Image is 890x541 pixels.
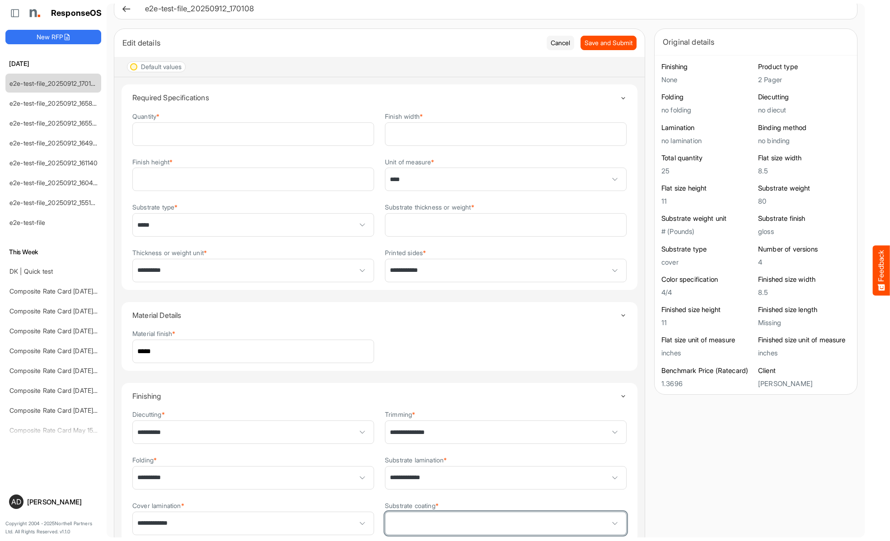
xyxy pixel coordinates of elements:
[661,319,754,326] h5: 11
[661,106,754,114] h5: no folding
[132,330,176,337] label: Material finish
[661,336,754,345] h6: Flat size unit of measure
[758,380,850,387] h5: [PERSON_NAME]
[758,258,850,266] h5: 4
[581,36,637,50] button: Save and Submit Progress
[385,113,423,120] label: Finish width
[758,245,850,254] h6: Number of versions
[9,199,98,206] a: e2e-test-file_20250912_155107
[9,367,157,374] a: Composite Rate Card [DATE] mapping test_deleted
[51,9,102,18] h1: ResponseOS
[585,38,632,48] span: Save and Submit
[758,154,850,163] h6: Flat size width
[9,139,101,147] a: e2e-test-file_20250912_164942
[758,214,850,223] h6: Substrate finish
[9,267,53,275] a: DK | Quick test
[661,275,754,284] h6: Color specification
[758,137,850,145] h5: no binding
[141,64,182,70] div: Default values
[132,113,159,120] label: Quantity
[758,289,850,296] h5: 8.5
[145,5,843,13] h6: e2e-test-file_20250912_170108
[132,249,207,256] label: Thickness or weight unit
[385,411,415,418] label: Trimming
[385,249,426,256] label: Printed sides
[758,349,850,357] h5: inches
[9,99,100,107] a: e2e-test-file_20250912_165858
[661,380,754,387] h5: 1.3696
[661,93,754,102] h6: Folding
[661,167,754,175] h5: 25
[27,499,98,505] div: [PERSON_NAME]
[661,245,754,254] h6: Substrate type
[132,383,627,409] summary: Toggle content
[122,37,540,49] div: Edit details
[661,228,754,235] h5: # (Pounds)
[132,457,157,463] label: Folding
[385,159,435,165] label: Unit of measure
[132,302,627,328] summary: Toggle content
[9,159,98,167] a: e2e-test-file_20250912_161140
[661,62,754,71] h6: Finishing
[758,197,850,205] h5: 80
[132,311,620,319] h4: Material Details
[661,258,754,266] h5: cover
[132,411,165,418] label: Diecutting
[9,387,132,394] a: Composite Rate Card [DATE] mapping test
[663,36,849,48] div: Original details
[758,184,850,193] h6: Substrate weight
[9,79,99,87] a: e2e-test-file_20250912_170108
[758,167,850,175] h5: 8.5
[661,366,754,375] h6: Benchmark Price (Ratecard)
[132,159,173,165] label: Finish height
[9,347,157,354] a: Composite Rate Card [DATE] mapping test_deleted
[661,214,754,223] h6: Substrate weight unit
[661,349,754,357] h5: inches
[9,219,45,226] a: e2e-test-file
[5,30,101,44] button: New RFP
[873,246,890,296] button: Feedback
[132,93,620,102] h4: Required Specifications
[547,36,574,50] button: Cancel
[132,84,627,111] summary: Toggle content
[758,106,850,114] h5: no diecut
[661,76,754,84] h5: None
[385,457,447,463] label: Substrate lamination
[758,336,850,345] h6: Finished size unit of measure
[661,184,754,193] h6: Flat size height
[9,179,101,187] a: e2e-test-file_20250912_160454
[758,62,850,71] h6: Product type
[661,123,754,132] h6: Lamination
[758,76,850,84] h5: 2 Pager
[9,119,101,127] a: e2e-test-file_20250912_165500
[132,502,184,509] label: Cover lamination
[758,319,850,326] h5: Missing
[385,502,439,509] label: Substrate coating
[661,289,754,296] h5: 4/4
[758,275,850,284] h6: Finished size width
[758,123,850,132] h6: Binding method
[9,327,157,335] a: Composite Rate Card [DATE] mapping test_deleted
[25,4,43,22] img: Northell
[11,498,21,505] span: AD
[661,305,754,314] h6: Finished size height
[5,59,101,69] h6: [DATE]
[385,204,474,210] label: Substrate thickness or weight
[758,305,850,314] h6: Finished size length
[132,204,178,210] label: Substrate type
[661,137,754,145] h5: no lamination
[758,93,850,102] h6: Diecutting
[661,154,754,163] h6: Total quantity
[9,307,157,315] a: Composite Rate Card [DATE] mapping test_deleted
[758,228,850,235] h5: gloss
[5,247,101,257] h6: This Week
[5,520,101,536] p: Copyright 2004 - 2025 Northell Partners Ltd. All Rights Reserved. v 1.1.0
[758,366,850,375] h6: Client
[132,392,620,400] h4: Finishing
[9,406,132,414] a: Composite Rate Card [DATE] mapping test
[661,197,754,205] h5: 11
[9,287,117,295] a: Composite Rate Card [DATE]_smaller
